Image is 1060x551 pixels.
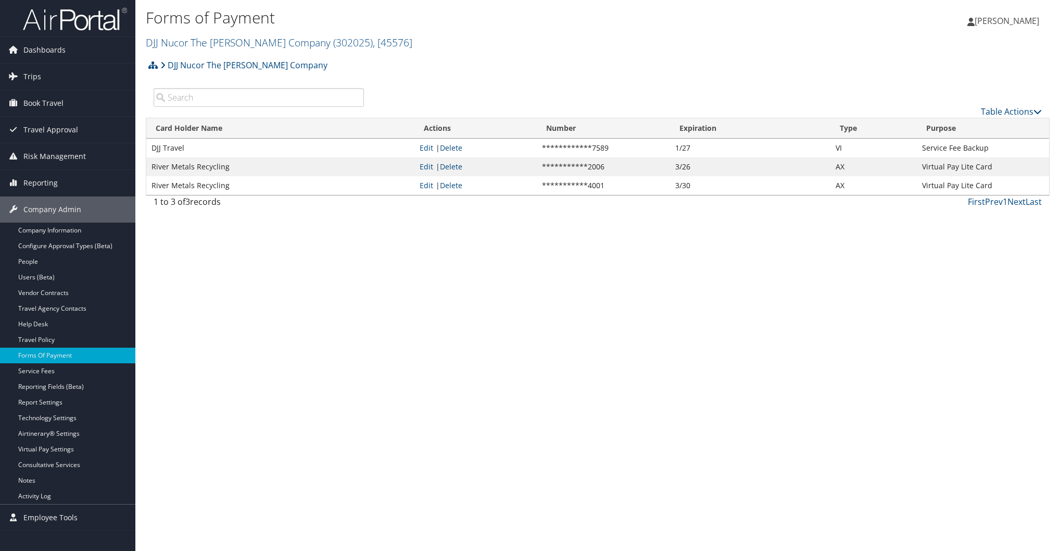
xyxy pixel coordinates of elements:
[440,143,462,153] a: Delete
[1007,196,1026,207] a: Next
[670,176,830,195] td: 3/30
[146,7,748,29] h1: Forms of Payment
[23,7,127,31] img: airportal-logo.png
[23,170,58,196] span: Reporting
[830,157,917,176] td: AX
[23,64,41,90] span: Trips
[23,143,86,169] span: Risk Management
[917,176,1049,195] td: Virtual Pay Lite Card
[440,162,462,172] a: Delete
[967,5,1050,36] a: [PERSON_NAME]
[414,157,536,176] td: |
[975,15,1039,27] span: [PERSON_NAME]
[160,55,327,76] a: DJJ Nucor The [PERSON_NAME] Company
[414,118,536,139] th: Actions
[917,157,1049,176] td: Virtual Pay Lite Card
[917,139,1049,157] td: Service Fee Backup
[146,176,414,195] td: River Metals Recycling
[23,117,78,143] span: Travel Approval
[146,139,414,157] td: DJJ Travel
[830,118,917,139] th: Type
[146,118,414,139] th: Card Holder Name
[917,118,1049,139] th: Purpose: activate to sort column ascending
[373,35,412,50] span: , [ 45576 ]
[670,118,830,139] th: Expiration: activate to sort column ascending
[23,37,66,63] span: Dashboards
[414,139,536,157] td: |
[830,139,917,157] td: VI
[968,196,985,207] a: First
[414,176,536,195] td: |
[420,162,433,172] a: Edit
[830,176,917,195] td: AX
[146,157,414,176] td: River Metals Recycling
[985,196,1003,207] a: Prev
[333,35,373,50] span: ( 302025 )
[440,180,462,190] a: Delete
[146,35,412,50] a: DJJ Nucor The [PERSON_NAME] Company
[23,90,64,116] span: Book Travel
[1026,196,1042,207] a: Last
[537,118,670,139] th: Number
[154,195,364,213] div: 1 to 3 of records
[1003,196,1007,207] a: 1
[670,157,830,176] td: 3/26
[420,143,433,153] a: Edit
[185,196,190,207] span: 3
[670,139,830,157] td: 1/27
[154,88,364,107] input: Search
[23,197,81,223] span: Company Admin
[420,180,433,190] a: Edit
[981,106,1042,117] a: Table Actions
[23,505,78,531] span: Employee Tools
